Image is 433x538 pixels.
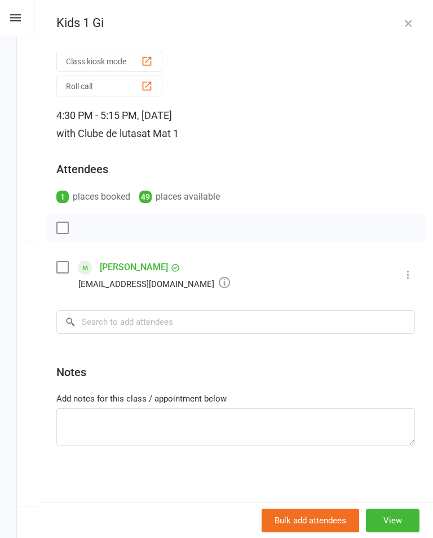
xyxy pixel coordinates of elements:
[38,16,433,30] div: Kids 1 Gi
[56,191,69,203] div: 1
[78,276,230,291] div: [EMAIL_ADDRESS][DOMAIN_NAME]
[139,189,220,205] div: places available
[366,509,419,532] button: View
[56,392,415,405] div: Add notes for this class / appointment below
[56,189,130,205] div: places booked
[56,127,142,139] span: with Clube de lutas
[100,258,168,276] a: [PERSON_NAME]
[142,127,179,139] span: at Mat 1
[56,51,162,72] button: Class kiosk mode
[56,161,108,177] div: Attendees
[262,509,359,532] button: Bulk add attendees
[56,76,162,96] button: Roll call
[56,310,415,334] input: Search to add attendees
[56,364,86,380] div: Notes
[139,191,152,203] div: 49
[56,107,415,143] div: 4:30 PM - 5:15 PM, [DATE]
